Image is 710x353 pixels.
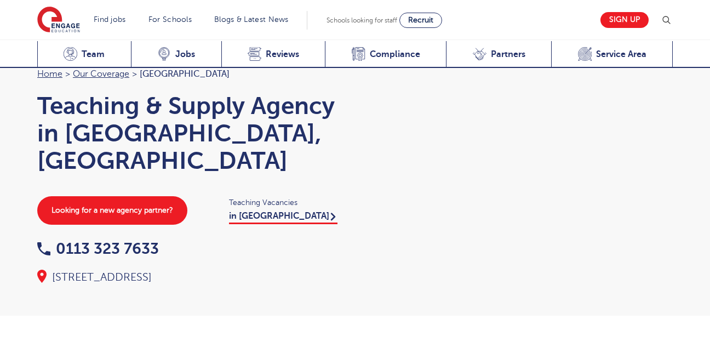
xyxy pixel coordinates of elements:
[175,49,195,60] span: Jobs
[132,69,137,79] span: >
[37,41,131,68] a: Team
[551,41,673,68] a: Service Area
[73,69,129,79] a: Our coverage
[82,49,105,60] span: Team
[37,270,344,285] div: [STREET_ADDRESS]
[600,12,649,28] a: Sign up
[229,196,344,209] span: Teaching Vacancies
[37,69,62,79] a: Home
[408,16,433,24] span: Recruit
[94,15,126,24] a: Find jobs
[491,49,525,60] span: Partners
[214,15,289,24] a: Blogs & Latest News
[370,49,420,60] span: Compliance
[131,41,221,68] a: Jobs
[140,69,230,79] span: [GEOGRAPHIC_DATA]
[37,92,344,174] h1: Teaching & Supply Agency in [GEOGRAPHIC_DATA], [GEOGRAPHIC_DATA]
[596,49,646,60] span: Service Area
[221,41,325,68] a: Reviews
[266,49,299,60] span: Reviews
[37,196,187,225] a: Looking for a new agency partner?
[325,41,446,68] a: Compliance
[229,211,337,224] a: in [GEOGRAPHIC_DATA]
[399,13,442,28] a: Recruit
[65,69,70,79] span: >
[327,16,397,24] span: Schools looking for staff
[37,240,159,257] a: 0113 323 7633
[446,41,551,68] a: Partners
[37,67,344,81] nav: breadcrumb
[37,7,80,34] img: Engage Education
[148,15,192,24] a: For Schools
